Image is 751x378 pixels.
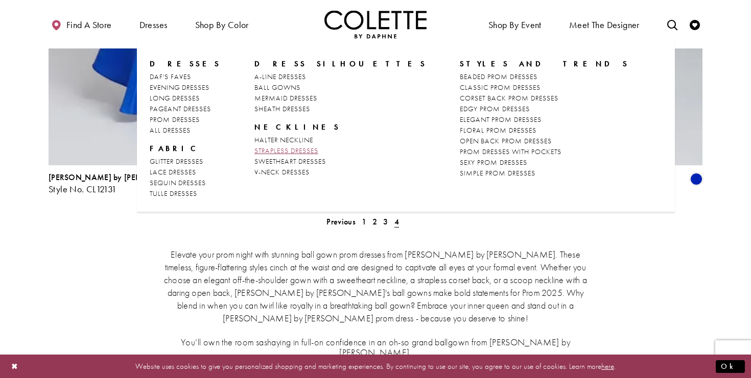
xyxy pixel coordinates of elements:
span: HALTER NECKLINE [254,135,313,144]
span: EVENING DRESSES [150,83,209,92]
a: SEXY PROM DRESSES [460,157,629,168]
a: Meet the designer [567,10,642,38]
span: NECKLINES [254,122,427,132]
span: DRESS SILHOUETTES [254,59,427,69]
a: here [601,361,614,371]
div: Colette by Daphne Style No. CL12131 [49,173,187,194]
a: TULLE DRESSES [150,188,221,199]
img: Colette by Daphne [324,10,427,38]
span: MERMAID DRESSES [254,93,317,103]
a: ALL DRESSES [150,125,221,136]
a: V-NECK DRESSES [254,167,427,178]
span: CORSET BACK PROM DRESSES [460,93,558,103]
span: PROM DRESSES WITH POCKETS [460,147,561,156]
span: OPEN BACK PROM DRESSES [460,136,552,145]
span: FABRIC [150,143,221,154]
span: SIMPLE PROM DRESSES [460,168,535,178]
span: 2 [372,216,377,227]
span: DAF'S FAVES [150,72,191,81]
a: MERMAID DRESSES [254,93,427,104]
a: CORSET BACK PROM DRESSES [460,93,629,104]
a: PROM DRESSES [150,114,221,125]
a: BEADED PROM DRESSES [460,71,629,82]
span: Dresses [139,20,168,30]
a: A-LINE DRESSES [254,71,427,82]
i: Royal Blue [690,173,702,185]
a: FLORAL PROM DRESSES [460,125,629,136]
a: Prev Page [323,214,358,229]
span: Shop By Event [486,10,544,38]
span: 4 [394,216,399,227]
span: NECKLINES [254,122,340,132]
span: Shop by color [195,20,249,30]
a: PAGEANT DRESSES [150,104,221,114]
span: ALL DRESSES [150,125,191,135]
a: Toggle search [665,10,680,38]
span: LACE DRESSES [150,167,196,177]
span: 3 [383,216,388,227]
span: [PERSON_NAME] by [PERSON_NAME] [49,172,187,183]
span: SEXY PROM DRESSES [460,158,527,167]
a: 1 [359,214,369,229]
span: CLASSIC PROM DRESSES [460,83,541,92]
a: 3 [380,214,391,229]
a: Check Wishlist [687,10,702,38]
span: STRAPLESS DRESSES [254,146,318,155]
span: GLITTER DRESSES [150,157,203,166]
a: Find a store [49,10,114,38]
button: Submit Dialog [716,360,745,372]
span: STYLES AND TRENDS [460,59,629,69]
span: LONG DRESSES [150,93,200,103]
span: Dresses [150,59,221,69]
span: BEADED PROM DRESSES [460,72,537,81]
span: V-NECK DRESSES [254,167,310,177]
span: SEQUIN DRESSES [150,178,206,187]
span: Dresses [137,10,170,38]
p: Elevate your prom night with stunning ball gown prom dresses from [PERSON_NAME] by [PERSON_NAME].... [158,248,593,324]
span: EDGY PROM DRESSES [460,104,530,113]
span: Current page [391,214,402,229]
span: SWEETHEART DRESSES [254,157,326,166]
a: SHEATH DRESSES [254,104,427,114]
span: Previous [326,216,355,227]
span: Shop By Event [488,20,542,30]
p: Website uses cookies to give you personalized shopping and marketing experiences. By continuing t... [74,359,677,373]
a: HALTER NECKLINE [254,135,427,145]
a: LONG DRESSES [150,93,221,104]
a: PROM DRESSES WITH POCKETS [460,146,629,157]
a: SWEETHEART DRESSES [254,156,427,167]
h5: You’ll own the room sashaying in full-on confidence in an oh-so grand ballgown from [PERSON_NAME]... [158,337,593,358]
a: STRAPLESS DRESSES [254,145,427,156]
span: Shop by color [193,10,251,38]
span: Style No. CL12131 [49,183,117,195]
a: CLASSIC PROM DRESSES [460,82,629,93]
span: ELEGANT PROM DRESSES [460,115,542,124]
button: Close Dialog [6,357,24,375]
a: 2 [369,214,380,229]
span: A-LINE DRESSES [254,72,306,81]
span: TULLE DRESSES [150,189,197,198]
span: BALL GOWNS [254,83,300,92]
a: ELEGANT PROM DRESSES [460,114,629,125]
span: FABRIC [150,143,201,154]
span: SHEATH DRESSES [254,104,310,113]
span: FLORAL PROM DRESSES [460,125,536,135]
span: Find a store [66,20,112,30]
a: Visit Home Page [324,10,427,38]
a: SIMPLE PROM DRESSES [460,168,629,179]
span: PROM DRESSES [150,115,200,124]
a: EVENING DRESSES [150,82,221,93]
span: PAGEANT DRESSES [150,104,211,113]
span: 1 [362,216,366,227]
a: BALL GOWNS [254,82,427,93]
a: SEQUIN DRESSES [150,178,221,188]
span: Meet the designer [569,20,640,30]
a: LACE DRESSES [150,167,221,178]
a: GLITTER DRESSES [150,156,221,167]
a: OPEN BACK PROM DRESSES [460,136,629,146]
a: DAF'S FAVES [150,71,221,82]
a: EDGY PROM DRESSES [460,104,629,114]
